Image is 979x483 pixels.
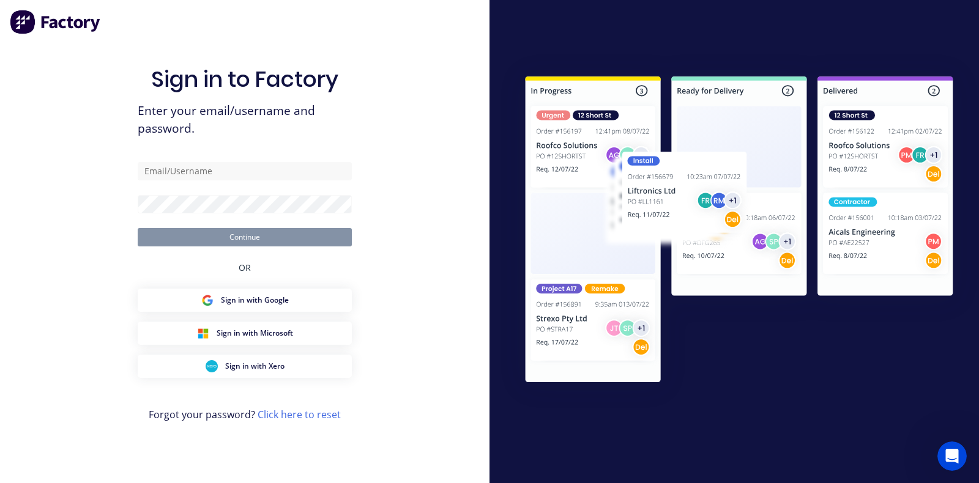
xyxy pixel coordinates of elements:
iframe: Intercom live chat [937,441,967,471]
span: Sign in with Microsoft [217,328,293,339]
div: OR [239,246,251,289]
input: Email/Username [138,162,352,180]
img: Microsoft Sign in [197,327,209,339]
h1: Sign in to Factory [151,66,338,92]
img: Google Sign in [201,294,214,306]
span: Sign in with Google [221,295,289,306]
button: Continue [138,228,352,246]
a: Click here to reset [258,408,341,421]
img: Sign in [499,53,979,410]
button: Xero Sign inSign in with Xero [138,355,352,378]
button: Microsoft Sign inSign in with Microsoft [138,322,352,345]
span: Enter your email/username and password. [138,102,352,138]
img: Xero Sign in [206,360,218,372]
span: Sign in with Xero [225,361,285,372]
img: Factory [10,10,102,34]
button: Google Sign inSign in with Google [138,289,352,312]
span: Forgot your password? [149,407,341,422]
